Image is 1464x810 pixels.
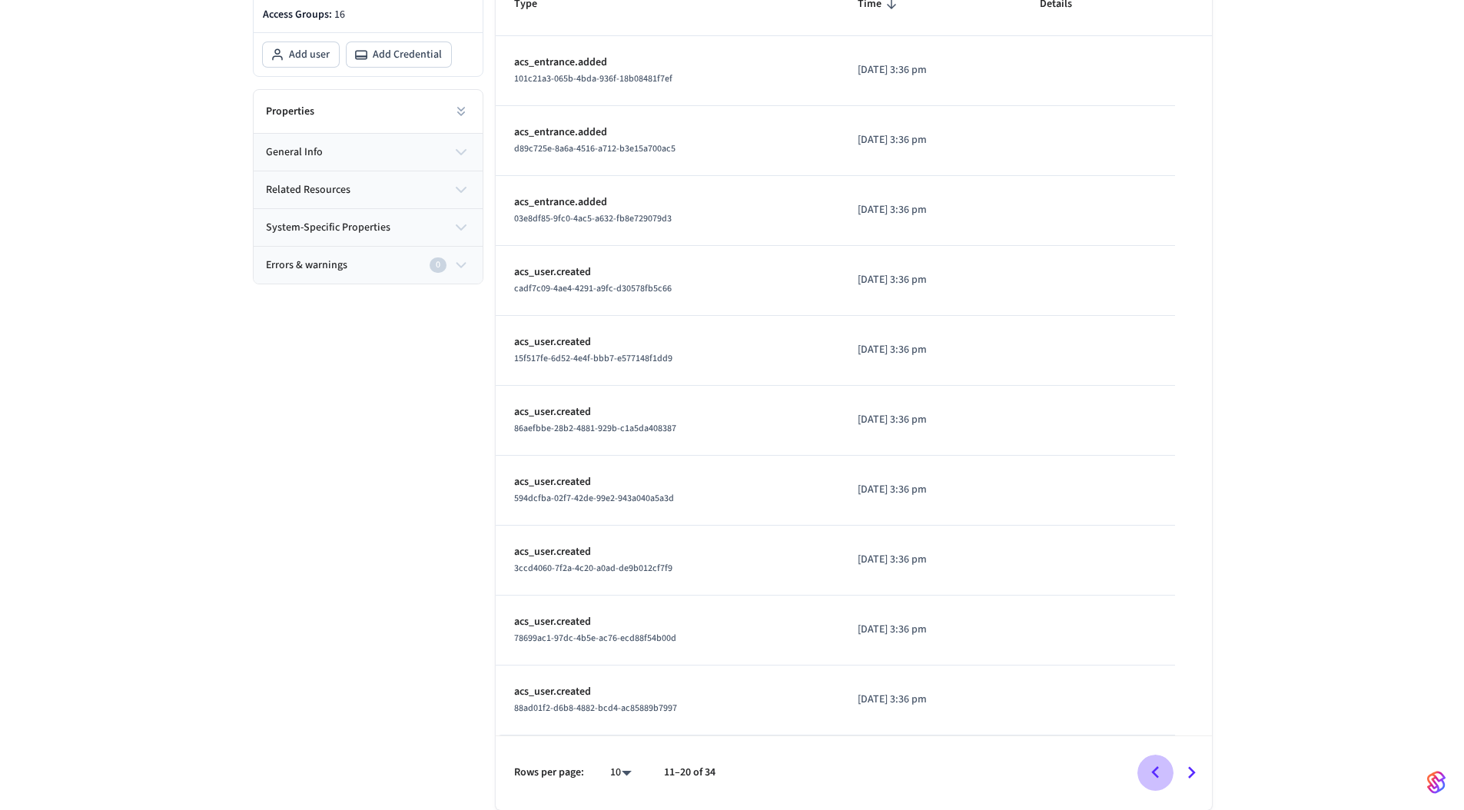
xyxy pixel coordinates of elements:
p: acs_user.created [514,544,821,560]
span: 101c21a3-065b-4bda-936f-18b08481f7ef [514,72,672,85]
button: system-specific properties [254,209,483,246]
span: 3ccd4060-7f2a-4c20-a0ad-de9b012cf7f9 [514,562,672,575]
button: Add Credential [347,42,451,67]
p: 11–20 of 34 [664,765,715,781]
span: general info [266,144,323,161]
p: acs_user.created [514,684,821,700]
p: [DATE] 3:36 pm [858,622,1003,638]
button: Go to previous page [1137,755,1174,791]
button: Errors & warnings0 [254,247,483,284]
div: 10 [603,762,639,784]
span: 78699ac1-97dc-4b5e-ac76-ecd88f54b00d [514,632,676,645]
p: [DATE] 3:36 pm [858,272,1003,288]
p: acs_entrance.added [514,55,821,71]
span: Errors & warnings [266,257,347,274]
span: system-specific properties [266,220,390,236]
p: Rows per page: [514,765,584,781]
button: Go to next page [1174,755,1210,791]
p: [DATE] 3:36 pm [858,62,1003,78]
span: 88ad01f2-d6b8-4882-bcd4-ac85889b7997 [514,702,677,715]
img: SeamLogoGradient.69752ec5.svg [1427,770,1446,795]
p: [DATE] 3:36 pm [858,482,1003,498]
span: related resources [266,182,350,198]
span: cadf7c09-4ae4-4291-a9fc-d30578fb5c66 [514,282,672,295]
span: 86aefbbe-28b2-4881-929b-c1a5da408387 [514,422,676,435]
p: acs_user.created [514,474,821,490]
span: 03e8df85-9fc0-4ac5-a632-fb8e729079d3 [514,212,672,225]
p: [DATE] 3:36 pm [858,202,1003,218]
p: [DATE] 3:36 pm [858,132,1003,148]
p: acs_user.created [514,404,821,420]
p: acs_user.created [514,334,821,350]
p: [DATE] 3:36 pm [858,412,1003,428]
p: [DATE] 3:36 pm [858,692,1003,708]
p: acs_entrance.added [514,124,821,141]
p: acs_user.created [514,264,821,281]
span: 16 [334,7,345,22]
button: general info [254,134,483,171]
span: Add Credential [373,47,442,62]
button: related resources [254,171,483,208]
p: Access Groups: [263,7,473,23]
span: 15f517fe-6d52-4e4f-bbb7-e577148f1dd9 [514,352,672,365]
p: [DATE] 3:36 pm [858,342,1003,358]
p: acs_entrance.added [514,194,821,211]
p: acs_user.created [514,614,821,630]
p: [DATE] 3:36 pm [858,552,1003,568]
span: 594dcfba-02f7-42de-99e2-943a040a5a3d [514,492,674,505]
button: Add user [263,42,339,67]
h2: Properties [266,104,314,119]
div: 0 [430,257,447,273]
span: Add user [289,47,330,62]
span: d89c725e-8a6a-4516-a712-b3e15a700ac5 [514,142,676,155]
